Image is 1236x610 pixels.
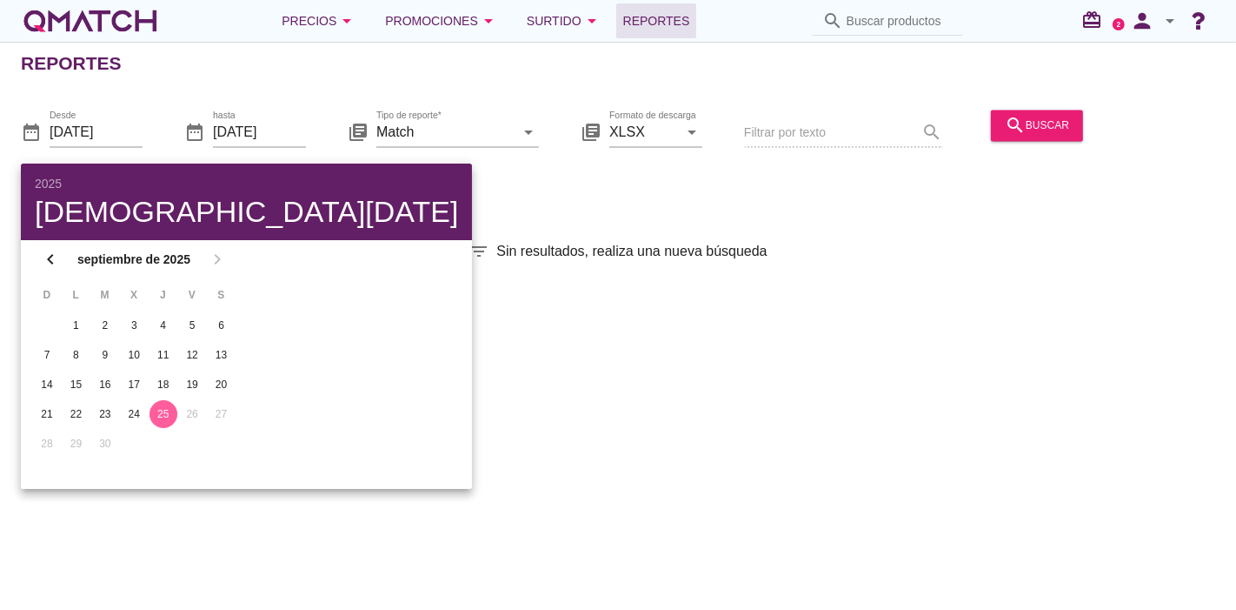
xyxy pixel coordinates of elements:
[1117,20,1121,28] text: 2
[50,118,143,146] input: Desde
[208,377,236,392] div: 20
[62,400,90,428] button: 22
[150,312,177,339] button: 4
[120,400,148,428] button: 24
[21,50,122,77] h2: Reportes
[62,318,90,333] div: 1
[120,371,148,399] button: 17
[62,312,90,339] button: 1
[120,341,148,369] button: 10
[91,312,119,339] button: 2
[150,280,176,310] th: J
[33,406,61,422] div: 21
[496,241,767,262] span: Sin resultados, realiza una nueva búsqueda
[178,318,206,333] div: 5
[33,341,61,369] button: 7
[385,10,499,31] div: Promociones
[991,110,1083,141] button: buscar
[1160,10,1180,31] i: arrow_drop_down
[208,312,236,339] button: 6
[478,10,499,31] i: arrow_drop_down
[40,249,61,270] i: chevron_left
[91,371,119,399] button: 16
[1125,9,1160,33] i: person
[178,341,206,369] button: 12
[1113,18,1125,30] a: 2
[527,10,602,31] div: Surtido
[847,7,953,35] input: Buscar productos
[91,318,119,333] div: 2
[21,122,42,143] i: date_range
[62,371,90,399] button: 15
[1005,115,1026,136] i: search
[35,178,458,190] div: 2025
[62,341,90,369] button: 8
[120,280,147,310] th: X
[33,347,61,363] div: 7
[120,377,148,392] div: 17
[178,347,206,363] div: 12
[91,377,119,392] div: 16
[66,251,202,269] strong: septiembre de 2025
[282,10,357,31] div: Precios
[178,280,205,310] th: V
[581,10,602,31] i: arrow_drop_down
[120,318,148,333] div: 3
[35,197,458,226] div: [DEMOGRAPHIC_DATA][DATE]
[150,371,177,399] button: 18
[518,122,539,143] i: arrow_drop_down
[150,341,177,369] button: 11
[33,377,61,392] div: 14
[150,406,177,422] div: 25
[91,347,119,363] div: 9
[120,312,148,339] button: 3
[150,377,177,392] div: 18
[1081,10,1109,30] i: redeem
[62,280,89,310] th: L
[91,400,119,428] button: 23
[336,10,357,31] i: arrow_drop_down
[468,241,489,262] i: filter_list
[33,371,61,399] button: 14
[513,3,616,38] button: Surtido
[150,400,177,428] button: 25
[348,122,369,143] i: library_books
[150,347,177,363] div: 11
[213,118,306,146] input: hasta
[33,400,61,428] button: 21
[91,406,119,422] div: 23
[609,118,678,146] input: Formato de descarga
[62,377,90,392] div: 15
[623,10,690,31] span: Reportes
[62,347,90,363] div: 8
[208,347,236,363] div: 13
[268,3,371,38] button: Precios
[178,377,206,392] div: 19
[1005,115,1069,136] div: buscar
[681,122,702,143] i: arrow_drop_down
[822,10,843,31] i: search
[581,122,601,143] i: library_books
[62,406,90,422] div: 22
[178,371,206,399] button: 19
[208,318,236,333] div: 6
[33,280,60,310] th: D
[150,318,177,333] div: 4
[91,280,118,310] th: M
[208,280,235,310] th: S
[120,347,148,363] div: 10
[208,341,236,369] button: 13
[208,371,236,399] button: 20
[21,3,160,38] a: white-qmatch-logo
[120,406,148,422] div: 24
[184,122,205,143] i: date_range
[91,341,119,369] button: 9
[616,3,697,38] a: Reportes
[371,3,513,38] button: Promociones
[178,312,206,339] button: 5
[376,118,515,146] input: Tipo de reporte*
